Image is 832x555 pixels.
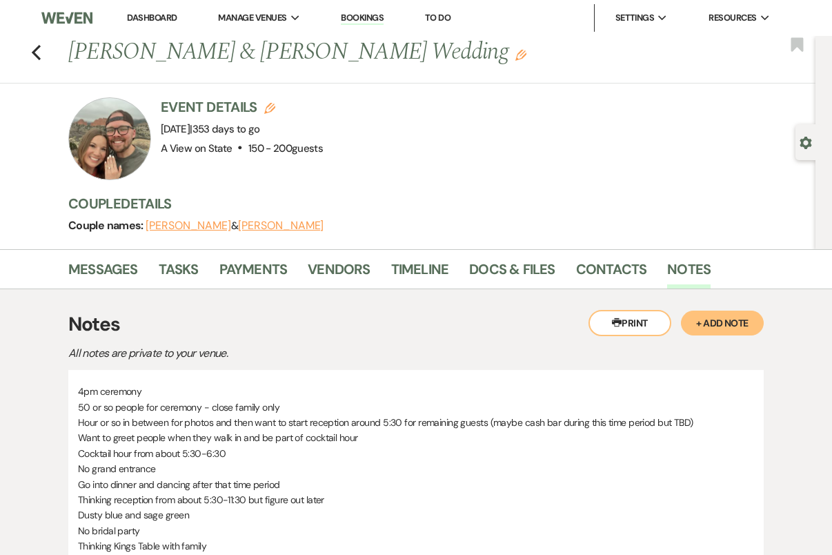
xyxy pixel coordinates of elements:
p: All notes are private to your venue. [68,344,551,362]
a: Vendors [308,258,370,289]
span: 150 - 200 guests [248,142,323,155]
p: Hour or so in between for photos and then want to start reception around 5:30 for remaining guest... [78,415,754,430]
a: Messages [68,258,138,289]
a: Tasks [159,258,199,289]
span: [DATE] [161,122,260,136]
h3: Notes [68,310,764,339]
a: To Do [425,12,450,23]
h3: Couple Details [68,194,802,213]
p: Thinking Kings Table with family [78,538,754,554]
span: Manage Venues [218,11,286,25]
p: Want to greet people when they walk in and be part of cocktail hour [78,430,754,445]
a: Dashboard [127,12,177,23]
span: Resources [709,11,756,25]
span: Couple names: [68,218,146,233]
h1: [PERSON_NAME] & [PERSON_NAME] Wedding [68,36,661,69]
button: + Add Note [681,311,764,335]
p: 50 or so people for ceremony - close family only [78,400,754,415]
button: [PERSON_NAME] [146,220,231,231]
p: Thinking reception from about 5:30-11:30 but figure out later [78,492,754,507]
p: No grand entrance [78,461,754,476]
a: Payments [219,258,288,289]
a: Notes [667,258,711,289]
span: 353 days to go [192,122,260,136]
button: [PERSON_NAME] [238,220,324,231]
button: Edit [515,48,526,61]
p: Dusty blue and sage green [78,507,754,523]
p: Go into dinner and dancing after that time period [78,477,754,492]
img: Weven Logo [41,3,92,32]
span: | [190,122,259,136]
button: Open lead details [800,135,812,148]
p: Cocktail hour from about 5:30-6:30 [78,446,754,461]
a: Bookings [341,12,384,25]
a: Contacts [576,258,647,289]
p: 4pm ceremony [78,384,754,399]
span: A View on State [161,142,232,155]
h3: Event Details [161,97,323,117]
span: Settings [615,11,655,25]
a: Docs & Files [469,258,555,289]
p: No bridal party [78,523,754,538]
a: Timeline [391,258,449,289]
button: Print [588,310,671,336]
span: & [146,219,324,233]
